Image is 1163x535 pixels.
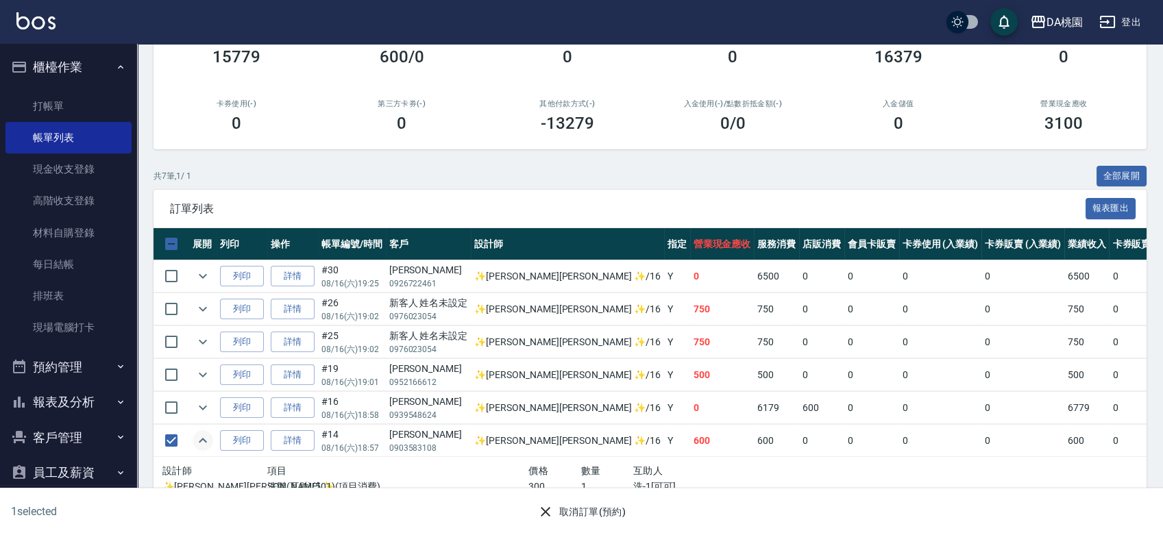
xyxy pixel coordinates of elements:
td: 0 [799,326,844,358]
th: 帳單編號/時間 [318,228,386,260]
td: ✨[PERSON_NAME][PERSON_NAME] ✨ /16 [471,392,663,424]
button: 全部展開 [1097,166,1147,187]
p: 08/16 (六) 19:02 [321,310,382,323]
td: 0 [690,260,755,293]
a: 高階收支登錄 [5,185,132,216]
td: #30 [318,260,386,293]
button: DA桃園 [1025,8,1088,36]
td: 0 [799,260,844,293]
div: [PERSON_NAME] [389,263,468,277]
p: 0976023054 [389,310,468,323]
button: 列印 [220,430,264,451]
th: 設計師 [471,228,663,260]
td: 500 [1064,359,1110,391]
th: 營業現金應收 [690,228,755,260]
td: #14 [318,425,386,457]
td: 0 [899,425,982,457]
td: #16 [318,392,386,424]
div: [PERSON_NAME] [389,362,468,376]
h3: 0 [397,114,406,133]
td: 0 [981,260,1064,293]
span: 項目 [267,465,287,476]
button: 報表及分析 [5,384,132,420]
td: 0 [981,293,1064,325]
button: expand row [193,266,213,286]
td: 600 [799,392,844,424]
a: 現金收支登錄 [5,153,132,185]
p: 洗-1[可可] [633,480,790,494]
td: 0 [899,326,982,358]
p: 0939548624 [389,409,468,421]
button: expand row [193,364,213,385]
td: 6500 [1064,260,1110,293]
p: 08/16 (六) 19:02 [321,343,382,356]
td: ✨[PERSON_NAME][PERSON_NAME] ✨ /16 [471,260,663,293]
div: DA桃園 [1046,14,1083,31]
button: expand row [193,332,213,352]
p: 1 [581,480,633,494]
td: 0 [844,392,899,424]
p: 08/16 (六) 18:58 [321,409,382,421]
button: save [990,8,1018,36]
td: Y [664,392,690,424]
span: 數量 [581,465,601,476]
td: 0 [899,392,982,424]
td: 0 [981,326,1064,358]
td: 0 [899,260,982,293]
a: 詳情 [271,299,315,320]
div: [PERSON_NAME] [389,427,468,442]
button: expand row [193,299,213,319]
h2: 卡券使用(-) [170,99,303,108]
td: ✨[PERSON_NAME][PERSON_NAME] ✨ /16 [471,326,663,358]
td: 0 [844,359,899,391]
th: 卡券使用 (入業績) [899,228,982,260]
img: Logo [16,12,56,29]
h3: 0 [1059,47,1068,66]
th: 卡券販賣 (入業績) [981,228,1064,260]
button: 報表匯出 [1086,198,1136,219]
th: 客戶 [386,228,472,260]
h3: 0 [894,114,903,133]
h3: 15779 [212,47,260,66]
td: Y [664,260,690,293]
td: Y [664,326,690,358]
p: 0952166612 [389,376,468,388]
th: 列印 [217,228,267,260]
td: 0 [799,293,844,325]
button: 列印 [220,364,264,386]
td: ✨[PERSON_NAME][PERSON_NAME] ✨ /16 [471,359,663,391]
td: 750 [1064,326,1110,358]
th: 會員卡販賣 [844,228,899,260]
span: 價格 [528,465,548,476]
a: 帳單列表 [5,122,132,153]
p: 共 7 筆, 1 / 1 [154,170,191,182]
div: 新客人 姓名未設定 [389,296,468,310]
a: 詳情 [271,266,315,287]
h3: -13279 [541,114,594,133]
p: 08/16 (六) 19:01 [321,376,382,388]
th: 店販消費 [799,228,844,260]
h2: 營業現金應收 [998,99,1131,108]
button: 列印 [220,397,264,419]
a: 報表匯出 [1086,201,1136,214]
td: ✨[PERSON_NAME][PERSON_NAME] ✨ /16 [471,425,663,457]
td: 0 [690,392,755,424]
th: 展開 [189,228,217,260]
p: 08/16 (六) 18:57 [321,442,382,454]
p: 洗髮(互助)(501)(項目消費) [267,480,529,494]
th: 操作 [267,228,318,260]
p: 300 [528,480,580,494]
td: 0 [844,326,899,358]
th: 指定 [664,228,690,260]
td: 750 [754,326,799,358]
th: 業績收入 [1064,228,1110,260]
h3: 600/0 [380,47,424,66]
td: 0 [799,359,844,391]
button: expand row [193,430,213,451]
button: 預約管理 [5,349,132,385]
button: 列印 [220,266,264,287]
td: 6779 [1064,392,1110,424]
td: Y [664,293,690,325]
td: 0 [844,425,899,457]
button: 客戶管理 [5,420,132,456]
